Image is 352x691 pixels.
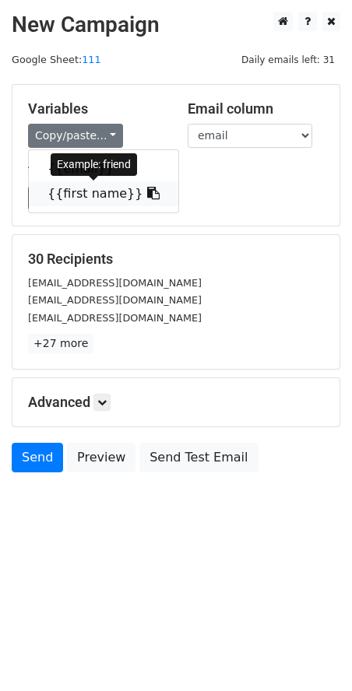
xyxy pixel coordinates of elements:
a: Send [12,443,63,472]
a: Daily emails left: 31 [236,54,340,65]
a: Preview [67,443,136,472]
h2: New Campaign [12,12,340,38]
span: Daily emails left: 31 [236,51,340,68]
small: Google Sheet: [12,54,101,65]
small: [EMAIL_ADDRESS][DOMAIN_NAME] [28,294,202,306]
h5: Variables [28,100,164,118]
h5: Advanced [28,394,324,411]
small: [EMAIL_ADDRESS][DOMAIN_NAME] [28,312,202,324]
a: +27 more [28,334,93,353]
small: [EMAIL_ADDRESS][DOMAIN_NAME] [28,277,202,289]
a: 111 [82,54,100,65]
h5: Email column [188,100,324,118]
div: Example: friend [51,153,137,176]
a: {{first name}} [29,181,178,206]
a: Copy/paste... [28,124,123,148]
a: Send Test Email [139,443,258,472]
a: {{email}} [29,156,178,181]
h5: 30 Recipients [28,251,324,268]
